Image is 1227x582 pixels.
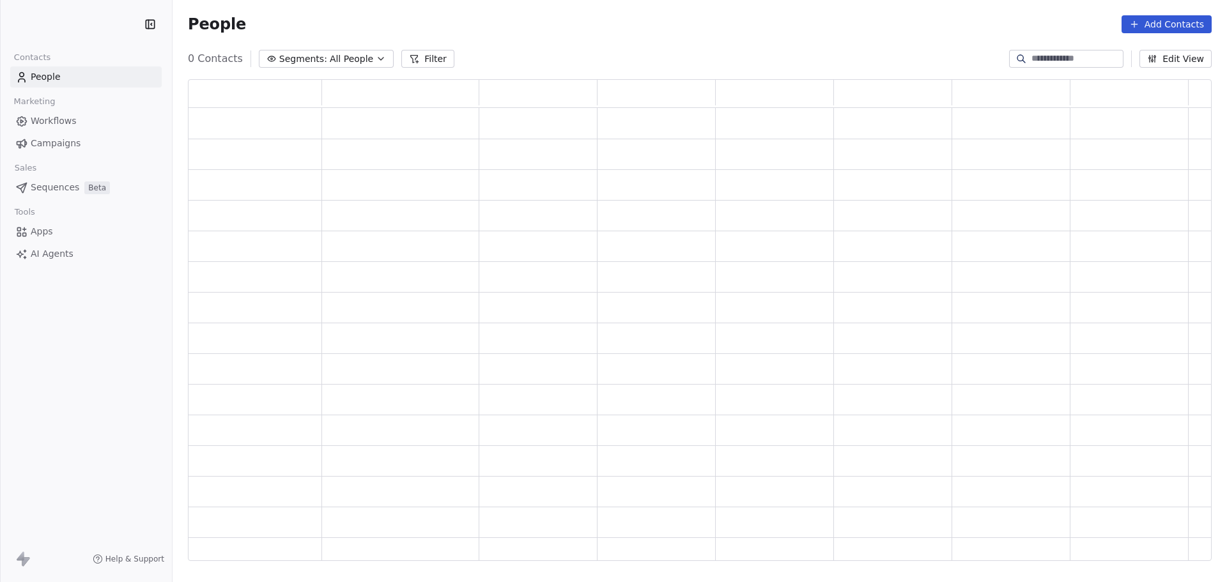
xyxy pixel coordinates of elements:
[31,114,77,128] span: Workflows
[330,52,373,66] span: All People
[10,66,162,88] a: People
[31,225,53,238] span: Apps
[10,243,162,264] a: AI Agents
[93,554,164,564] a: Help & Support
[279,52,327,66] span: Segments:
[10,221,162,242] a: Apps
[9,203,40,222] span: Tools
[9,158,42,178] span: Sales
[1122,15,1212,33] button: Add Contacts
[31,70,61,84] span: People
[10,133,162,154] a: Campaigns
[401,50,454,68] button: Filter
[84,181,110,194] span: Beta
[10,111,162,132] a: Workflows
[31,181,79,194] span: Sequences
[105,554,164,564] span: Help & Support
[188,51,243,66] span: 0 Contacts
[8,48,56,67] span: Contacts
[31,137,81,150] span: Campaigns
[10,177,162,198] a: SequencesBeta
[1139,50,1212,68] button: Edit View
[31,247,73,261] span: AI Agents
[188,15,246,34] span: People
[8,92,61,111] span: Marketing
